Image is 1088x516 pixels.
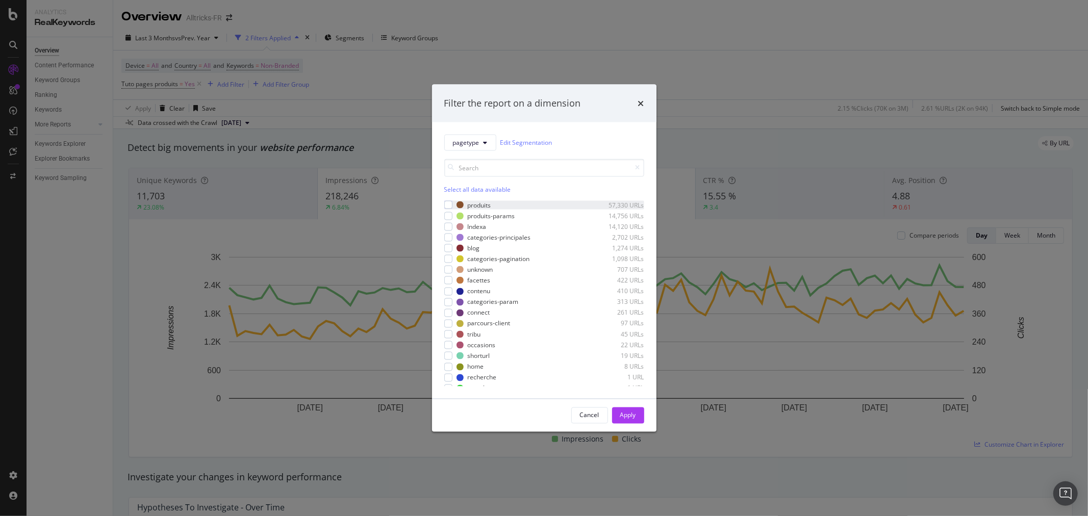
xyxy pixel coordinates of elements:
div: 2,702 URLs [594,233,644,242]
button: Cancel [571,407,608,423]
div: 19 URLs [594,351,644,360]
div: 22 URLs [594,341,644,349]
div: Cancel [580,411,599,420]
div: blog [468,244,480,252]
a: Edit Segmentation [500,137,552,148]
div: occasions [468,341,496,349]
div: times [638,97,644,110]
div: modal [432,85,656,432]
div: categories-pagination [468,254,530,263]
button: pagetype [444,134,496,150]
div: Open Intercom Messenger [1053,481,1078,506]
div: 45 URLs [594,330,644,339]
div: 422 URLs [594,276,644,285]
div: categories-param [468,298,519,306]
div: produits-params [468,212,515,220]
div: shorturl [468,351,490,360]
div: 8 URLs [594,363,644,371]
div: 14,120 URLs [594,222,644,231]
div: connect [468,308,490,317]
div: unknown [468,265,493,274]
input: Search [444,159,644,176]
div: 410 URLs [594,287,644,296]
div: 707 URLs [594,265,644,274]
div: home [468,363,484,371]
div: tribu [468,330,481,339]
div: categories-principales [468,233,531,242]
div: 1 URL [594,384,644,393]
div: facettes [468,276,491,285]
div: Select all data available [444,185,644,193]
div: Indexa [468,222,487,231]
button: Apply [612,407,644,423]
span: pagetype [453,138,479,147]
div: 97 URLs [594,319,644,328]
div: 313 URLs [594,298,644,306]
div: recherche [468,373,497,382]
div: www-bug [468,384,494,393]
div: Filter the report on a dimension [444,97,581,110]
div: produits [468,200,491,209]
div: Apply [620,411,636,420]
div: parcours-client [468,319,511,328]
div: 1 URL [594,373,644,382]
div: 261 URLs [594,308,644,317]
div: contenu [468,287,491,296]
div: 1,098 URLs [594,254,644,263]
div: 14,756 URLs [594,212,644,220]
div: 1,274 URLs [594,244,644,252]
div: 57,330 URLs [594,200,644,209]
